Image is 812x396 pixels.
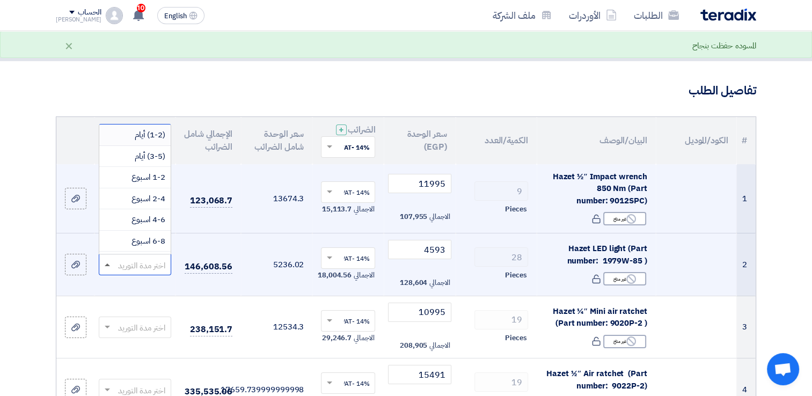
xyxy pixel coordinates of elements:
[625,3,687,28] a: الطلبات
[567,243,647,267] span: Hazet LED light (Part number: 1979W-85 )
[474,247,528,267] input: RFQ_STEP1.ITEMS.2.AMOUNT_TITLE
[474,181,528,201] input: RFQ_STEP1.ITEMS.2.AMOUNT_TITLE
[400,277,427,288] span: 128,604
[312,117,384,164] th: الضرائب
[131,171,165,183] span: 1-2 اسبوع
[736,296,756,358] td: 3
[700,9,756,21] img: Teradix logo
[321,247,375,269] ng-select: VAT
[241,233,312,296] td: 5236.02
[354,204,374,215] span: الاجمالي
[321,310,375,332] ng-select: VAT
[505,333,526,343] span: Pieces
[241,296,312,358] td: 12534.3
[484,3,560,28] a: ملف الشركة
[339,123,344,136] span: +
[505,270,526,281] span: Pieces
[736,117,756,164] th: #
[388,303,451,322] input: أدخل سعر الوحدة
[322,333,352,343] span: 29,246.7
[537,117,656,164] th: البيان/الوصف
[692,40,756,52] div: المسوده حفظت بنجاح
[190,194,232,208] span: 123,068.7
[388,240,451,259] input: أدخل سعر الوحدة
[94,117,175,164] th: مدة التوريد
[603,212,646,225] div: غير متاح
[474,310,528,329] input: RFQ_STEP1.ITEMS.2.AMOUNT_TITLE
[137,4,145,12] span: 10
[131,193,165,204] span: 2-4 اسبوع
[429,277,450,288] span: الاجمالي
[190,323,232,336] span: 238,151.7
[456,117,537,164] th: الكمية/العدد
[164,12,187,20] span: English
[135,150,165,162] span: (3-5) أيام
[64,39,74,52] div: ×
[78,8,101,17] div: الحساب
[553,305,647,329] span: Hazet 1⁄4″ Mini air ratchet (Part number: 9020P-2 )
[388,174,451,193] input: أدخل سعر الوحدة
[736,164,756,233] td: 1
[656,117,737,164] th: الكود/الموديل
[354,333,374,343] span: الاجمالي
[131,214,165,225] span: 4-6 اسبوع
[546,368,647,392] span: Hazet 1⁄2″ Air ratchet (Part number: 9022P-2)
[321,372,375,394] ng-select: VAT
[400,211,427,222] span: 107,955
[135,129,165,141] span: (1-2) أيام
[384,117,455,164] th: سعر الوحدة (EGP)
[603,272,646,285] div: غير متاح
[185,260,232,274] span: 146,608.56
[56,17,101,23] div: [PERSON_NAME]
[106,7,123,24] img: profile_test.png
[321,181,375,203] ng-select: VAT
[474,372,528,392] input: RFQ_STEP1.ITEMS.2.AMOUNT_TITLE
[131,235,165,247] span: 6-8 اسبوع
[56,83,756,99] h3: تفاصيل الطلب
[553,171,647,207] span: Hazet 1⁄2″ Impact wrench 850 Nm (Part number: 9012SPC)
[429,211,450,222] span: الاجمالي
[736,233,756,296] td: 2
[560,3,625,28] a: الأوردرات
[505,204,526,215] span: Pieces
[767,353,799,385] div: Open chat
[318,270,352,281] span: 18,004.56
[354,270,374,281] span: الاجمالي
[400,340,427,351] span: 208,905
[322,204,352,215] span: 15,113.7
[429,340,450,351] span: الاجمالي
[603,335,646,348] div: غير متاح
[175,117,241,164] th: الإجمالي شامل الضرائب
[241,164,312,233] td: 13674.3
[388,365,451,384] input: أدخل سعر الوحدة
[241,117,312,164] th: سعر الوحدة شامل الضرائب
[157,7,204,24] button: English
